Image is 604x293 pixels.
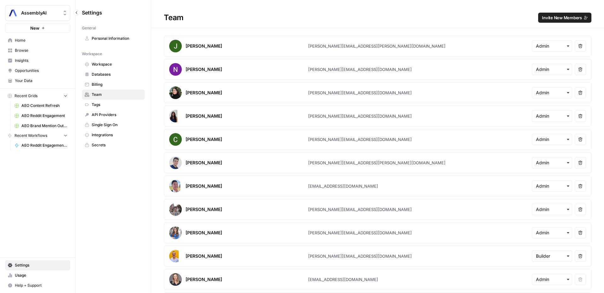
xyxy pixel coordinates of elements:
[92,142,142,148] span: Secrets
[186,183,222,189] div: [PERSON_NAME]
[186,113,222,119] div: [PERSON_NAME]
[15,38,67,43] span: Home
[5,23,70,33] button: New
[5,76,70,86] a: Your Data
[169,110,177,122] img: avatar
[308,43,446,49] div: [PERSON_NAME][EMAIL_ADDRESS][PERSON_NAME][DOMAIN_NAME]
[308,66,412,73] div: [PERSON_NAME][EMAIL_ADDRESS][DOMAIN_NAME]
[92,102,142,108] span: Tags
[12,101,70,111] a: AEO Content Refresh
[5,280,70,290] button: Help + Support
[169,63,182,76] img: avatar
[82,51,102,57] span: Workspace
[169,40,182,52] img: avatar
[536,113,568,119] input: Admin
[30,25,39,31] span: New
[15,58,67,63] span: Insights
[536,230,568,236] input: Admin
[5,260,70,270] a: Settings
[308,276,378,283] div: [EMAIL_ADDRESS][DOMAIN_NAME]
[169,273,182,286] img: avatar
[186,136,222,143] div: [PERSON_NAME]
[92,36,142,41] span: Personal Information
[186,230,222,236] div: [PERSON_NAME]
[21,143,67,148] span: AEO Reddit Engagement - Fork
[186,206,222,213] div: [PERSON_NAME]
[5,5,70,21] button: Workspace: AssemblyAI
[186,43,222,49] div: [PERSON_NAME]
[536,43,568,49] input: Admin
[308,160,446,166] div: [PERSON_NAME][EMAIL_ADDRESS][PERSON_NAME][DOMAIN_NAME]
[21,103,67,108] span: AEO Content Refresh
[15,283,67,288] span: Help + Support
[82,69,145,79] a: Databases
[82,59,145,69] a: Workspace
[308,183,378,189] div: [EMAIL_ADDRESS][DOMAIN_NAME]
[92,92,142,97] span: Team
[5,91,70,101] button: Recent Grids
[169,250,179,262] img: avatar
[21,113,67,119] span: AEO Reddit Engagement
[542,15,582,21] span: Invite New Members
[15,262,67,268] span: Settings
[536,183,568,189] input: Admin
[21,10,59,16] span: AssemblyAI
[169,226,182,239] img: avatar
[538,13,591,23] button: Invite New Members
[308,230,412,236] div: [PERSON_NAME][EMAIL_ADDRESS][DOMAIN_NAME]
[92,122,142,128] span: Single Sign On
[82,9,102,16] span: Settings
[308,136,412,143] div: [PERSON_NAME][EMAIL_ADDRESS][DOMAIN_NAME]
[308,206,412,213] div: [PERSON_NAME][EMAIL_ADDRESS][DOMAIN_NAME]
[15,48,67,53] span: Browse
[5,66,70,76] a: Opportunities
[92,82,142,87] span: Billing
[536,136,568,143] input: Admin
[169,203,182,216] img: avatar
[536,160,568,166] input: Admin
[5,35,70,45] a: Home
[5,131,70,140] button: Recent Workflows
[92,132,142,138] span: Integrations
[12,111,70,121] a: AEO Reddit Engagement
[15,78,67,84] span: Your Data
[186,253,222,259] div: [PERSON_NAME]
[82,90,145,100] a: Team
[308,253,412,259] div: [PERSON_NAME][EMAIL_ADDRESS][DOMAIN_NAME]
[169,133,182,146] img: avatar
[169,180,180,192] img: avatar
[92,62,142,67] span: Workspace
[186,160,222,166] div: [PERSON_NAME]
[82,140,145,150] a: Secrets
[12,121,70,131] a: AEO Brand Mention Outreach (1)
[14,133,47,138] span: Recent Workflows
[82,100,145,110] a: Tags
[7,7,19,19] img: AssemblyAI Logo
[82,130,145,140] a: Integrations
[14,93,37,99] span: Recent Grids
[169,86,182,99] img: avatar
[12,140,70,150] a: AEO Reddit Engagement - Fork
[82,25,96,31] span: General
[92,72,142,77] span: Databases
[536,90,568,96] input: Admin
[92,112,142,118] span: API Providers
[536,206,568,213] input: Admin
[5,45,70,56] a: Browse
[151,13,604,23] div: Team
[308,113,412,119] div: [PERSON_NAME][EMAIL_ADDRESS][DOMAIN_NAME]
[82,110,145,120] a: API Providers
[186,276,222,283] div: [PERSON_NAME]
[536,66,568,73] input: Admin
[15,272,67,278] span: Usage
[5,56,70,66] a: Insights
[15,68,67,73] span: Opportunities
[82,120,145,130] a: Single Sign On
[21,123,67,129] span: AEO Brand Mention Outreach (1)
[82,79,145,90] a: Billing
[82,33,145,44] a: Personal Information
[536,276,568,283] input: Admin
[186,66,222,73] div: [PERSON_NAME]
[186,90,222,96] div: [PERSON_NAME]
[169,156,182,169] img: avatar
